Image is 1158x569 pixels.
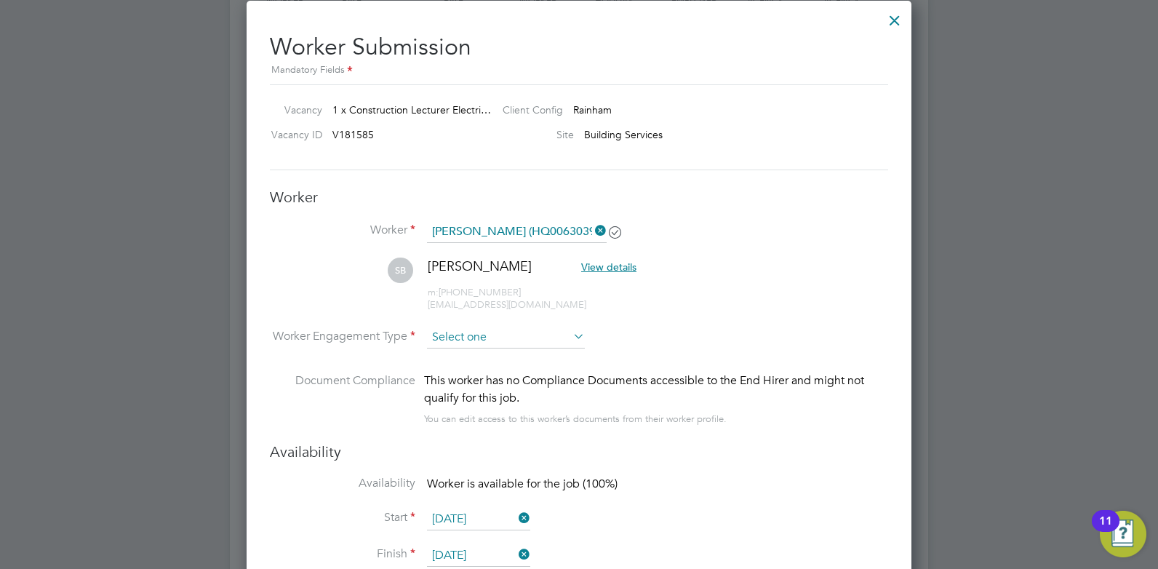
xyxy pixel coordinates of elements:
span: Worker is available for the job (100%) [427,477,618,491]
span: V181585 [332,128,374,141]
div: This worker has no Compliance Documents accessible to the End Hirer and might not qualify for thi... [424,372,888,407]
span: [PERSON_NAME] [428,258,532,274]
h2: Worker Submission [270,21,888,79]
span: View details [581,260,636,274]
label: Start [270,510,415,525]
div: Mandatory Fields [270,63,888,79]
label: Availability [270,476,415,491]
span: [PHONE_NUMBER] [428,286,521,298]
span: m: [428,286,439,298]
label: Vacancy ID [264,128,322,141]
span: Building Services [584,128,663,141]
div: 11 [1099,521,1112,540]
label: Worker [270,223,415,238]
div: You can edit access to this worker’s documents from their worker profile. [424,410,727,428]
span: [EMAIL_ADDRESS][DOMAIN_NAME] [428,298,586,311]
input: Select one [427,327,585,349]
label: Document Compliance [270,372,415,425]
input: Select one [427,545,530,567]
span: Rainham [573,103,612,116]
button: Open Resource Center, 11 new notifications [1100,511,1146,557]
input: Select one [427,509,530,530]
label: Worker Engagement Type [270,329,415,344]
span: 1 x Construction Lecturer Electri… [332,103,491,116]
label: Client Config [491,103,563,116]
label: Site [491,128,574,141]
label: Vacancy [264,103,322,116]
input: Search for... [427,221,607,243]
label: Finish [270,546,415,562]
h3: Worker [270,188,888,207]
h3: Availability [270,442,888,461]
span: SB [388,258,413,283]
